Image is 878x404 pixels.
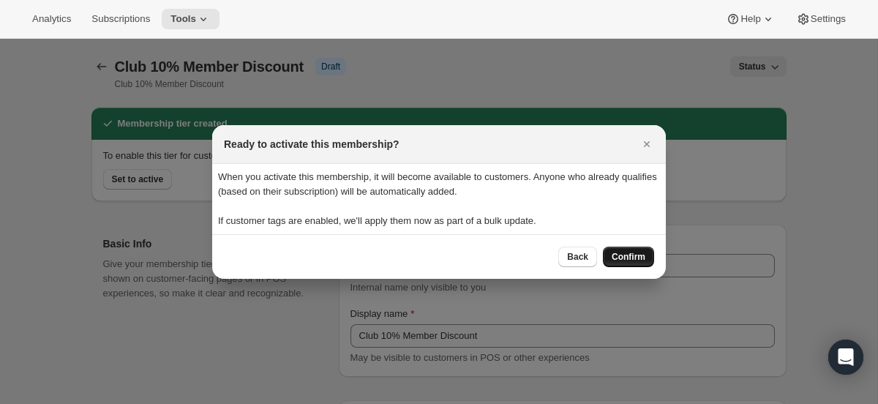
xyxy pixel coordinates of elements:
span: Analytics [32,13,71,25]
p: When you activate this membership, it will become available to customers. Anyone who already qual... [218,170,660,199]
span: Help [740,13,760,25]
button: Settings [787,9,855,29]
span: Back [567,251,588,263]
button: Tools [162,9,219,29]
button: Confirm [603,247,654,267]
span: Subscriptions [91,13,150,25]
p: If customer tags are enabled, we'll apply them now as part of a bulk update. [218,214,660,228]
span: Tools [170,13,196,25]
button: Subscriptions [83,9,159,29]
button: Analytics [23,9,80,29]
div: Open Intercom Messenger [828,340,863,375]
button: Help [717,9,784,29]
span: Confirm [612,251,645,263]
button: Close [637,134,657,154]
span: Settings [811,13,846,25]
h2: Ready to activate this membership? [224,137,399,151]
button: Back [558,247,597,267]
